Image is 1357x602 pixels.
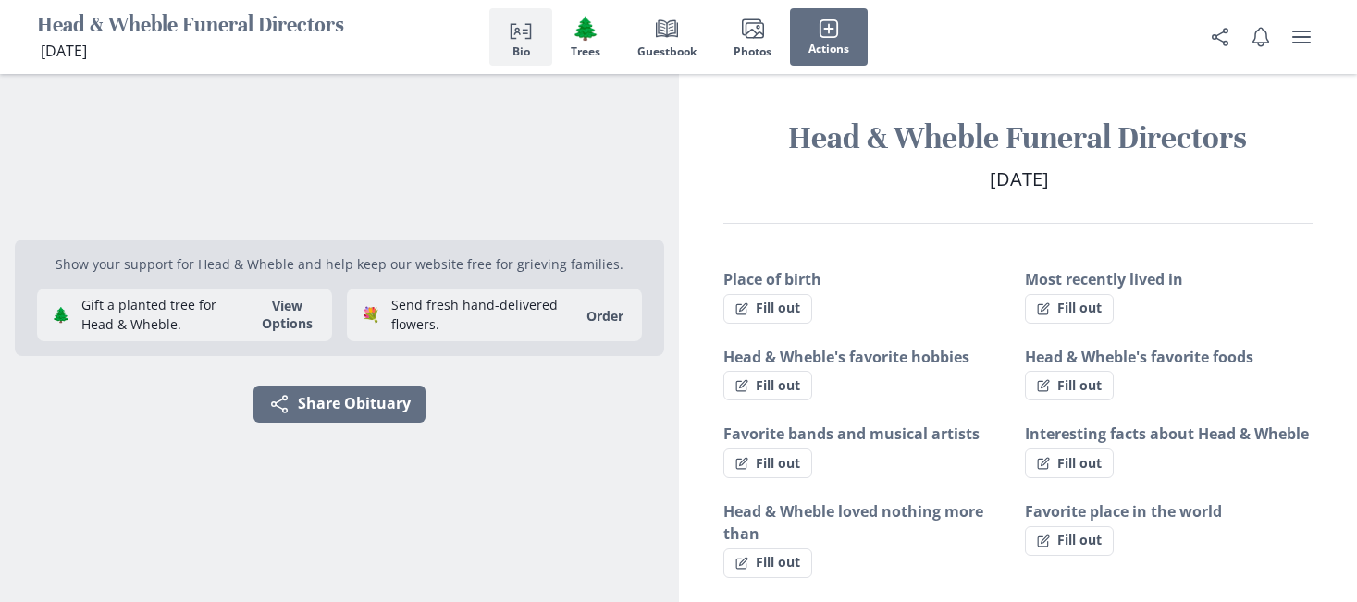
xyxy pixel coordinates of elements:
[723,346,1011,368] h3: Head & Wheble's favorite hobbies
[619,8,715,66] button: Guestbook
[790,8,868,66] button: Actions
[1202,18,1239,55] button: Share Obituary
[723,118,1314,158] h1: Head & Wheble Funeral Directors
[723,268,1011,290] h3: Place of birth
[41,41,87,61] span: [DATE]
[575,307,635,325] a: Order
[1025,346,1313,368] h3: Head & Wheble's favorite foods
[723,371,812,400] button: Fill out
[489,8,552,66] button: Bio
[637,45,697,58] span: Guestbook
[1025,423,1313,445] h3: Interesting facts about Head & Wheble
[1025,268,1313,290] h3: Most recently lived in
[37,12,344,41] h1: Head & Wheble Funeral Directors
[552,8,619,66] button: Trees
[723,448,812,478] button: Fill out
[1025,448,1114,478] button: Fill out
[253,386,426,423] button: Share Obituary
[1025,500,1313,522] h3: Favorite place in the world
[37,254,642,274] p: Show your support for Head & Wheble and help keep our website free for grieving families.
[251,297,325,332] button: View Options
[734,45,771,58] span: Photos
[1025,294,1114,324] button: Fill out
[723,500,1011,545] h3: Head & Wheble loved nothing more than
[571,45,600,58] span: Trees
[512,45,530,58] span: Bio
[715,8,790,66] button: Photos
[1242,18,1279,55] button: Notifications
[990,166,1049,191] span: [DATE]
[723,294,812,324] button: Fill out
[1025,526,1114,556] button: Fill out
[1283,18,1320,55] button: user menu
[723,548,812,578] button: Fill out
[1025,371,1114,400] button: Fill out
[572,15,599,42] span: Tree
[808,43,849,55] span: Actions
[723,423,1011,445] h3: Favorite bands and musical artists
